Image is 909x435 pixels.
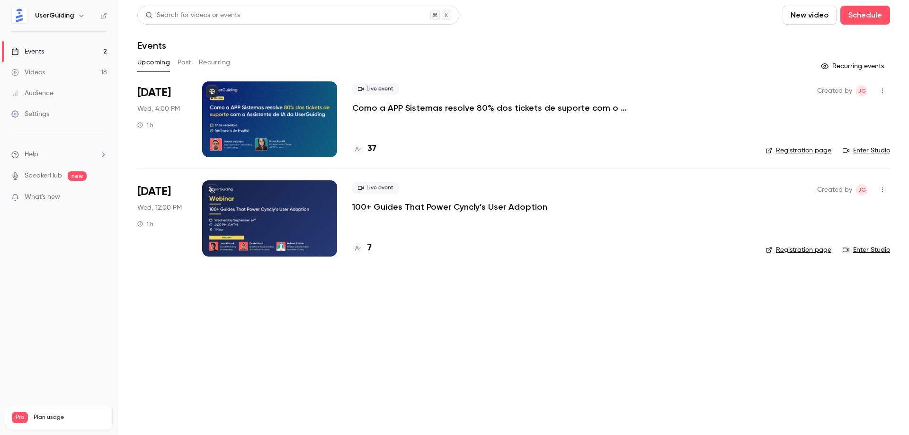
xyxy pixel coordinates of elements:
div: Audience [11,89,53,98]
div: Videos [11,68,45,77]
h6: UserGuiding [35,11,74,20]
button: Upcoming [137,55,170,70]
button: Recurring events [817,59,890,74]
img: UserGuiding [12,8,27,23]
span: What's new [25,192,60,202]
a: Como a APP Sistemas resolve 80% dos tickets de suporte com o Assistente de IA da UserGuiding [352,102,636,114]
span: Live event [352,83,399,95]
h4: 7 [367,242,372,255]
div: Settings [11,109,49,119]
a: Enter Studio [843,245,890,255]
a: SpeakerHub [25,171,62,181]
span: Wed, 4:00 PM [137,104,180,114]
h1: Events [137,40,166,51]
button: Schedule [840,6,890,25]
button: Past [178,55,191,70]
a: Registration page [766,245,831,255]
button: New video [783,6,837,25]
div: Sep 24 Wed, 4:00 PM (Europe/London) [137,180,187,256]
a: 37 [352,142,376,155]
span: Live event [352,182,399,194]
div: 1 h [137,121,153,129]
div: Search for videos or events [145,10,240,20]
a: Registration page [766,146,831,155]
span: [DATE] [137,85,171,100]
a: 100+ Guides That Power Cyncly’s User Adoption [352,201,547,213]
span: new [68,171,87,181]
span: Plan usage [34,414,107,421]
span: JG [858,184,866,195]
span: Created by [817,184,852,195]
span: Help [25,150,38,160]
div: Events [11,47,44,56]
h4: 37 [367,142,376,155]
a: 7 [352,242,372,255]
div: 1 h [137,220,153,228]
span: Joud Ghazal [856,85,867,97]
a: Enter Studio [843,146,890,155]
div: Sep 17 Wed, 4:00 PM (America/Sao Paulo) [137,81,187,157]
iframe: Noticeable Trigger [96,193,107,202]
li: help-dropdown-opener [11,150,107,160]
span: Wed, 12:00 PM [137,203,182,213]
span: JG [858,85,866,97]
span: [DATE] [137,184,171,199]
span: Created by [817,85,852,97]
span: Pro [12,412,28,423]
button: Recurring [199,55,231,70]
span: Joud Ghazal [856,184,867,195]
